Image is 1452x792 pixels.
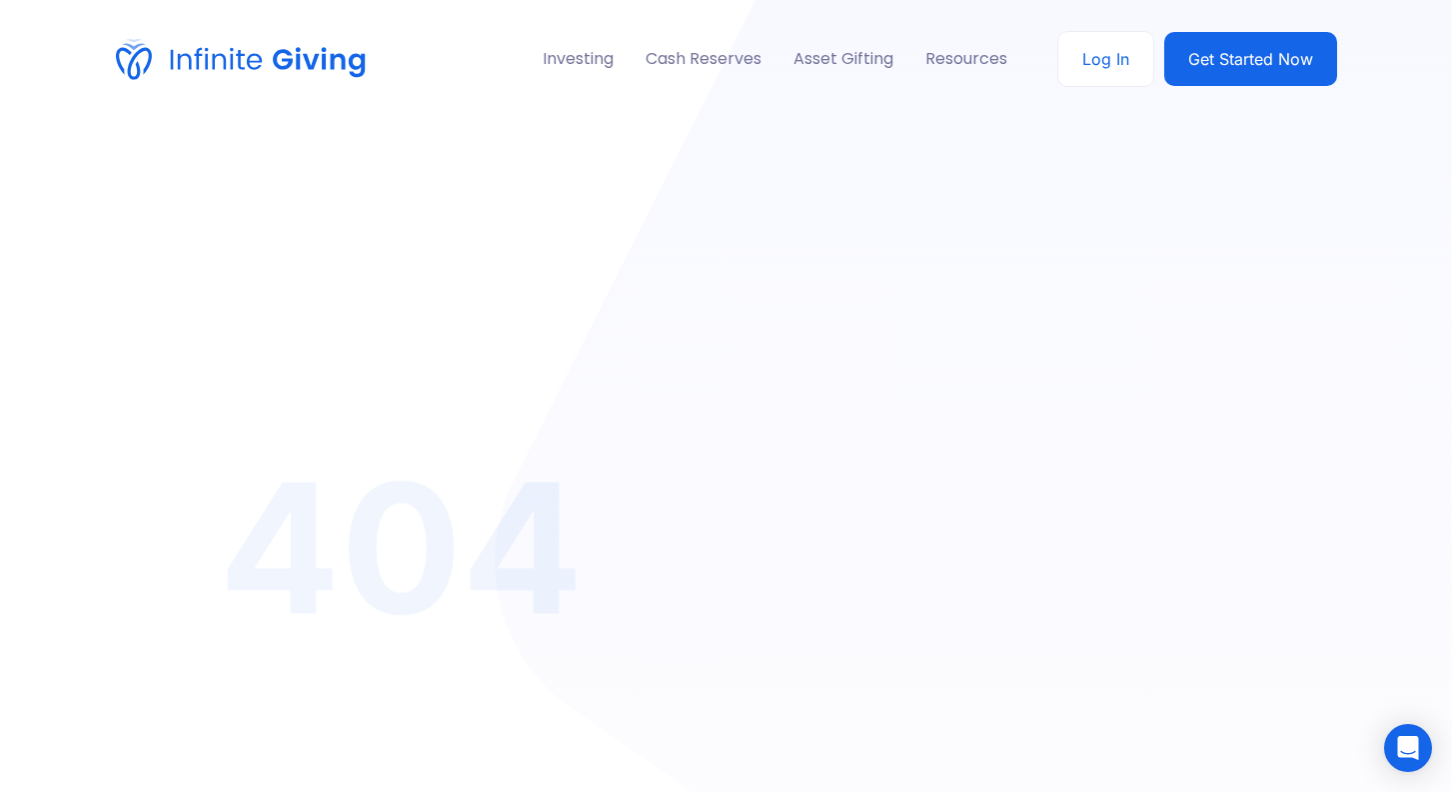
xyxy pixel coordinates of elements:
[646,45,761,72] a: Cash Reserves
[543,45,614,72] div: Investing
[1057,31,1154,87] a: Log In
[219,458,584,638] div: 404
[793,45,893,72] a: Asset Gifting
[925,45,1007,72] div: Resources
[1384,724,1432,772] div: Open Intercom Messenger
[1164,32,1337,86] a: Get Started Now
